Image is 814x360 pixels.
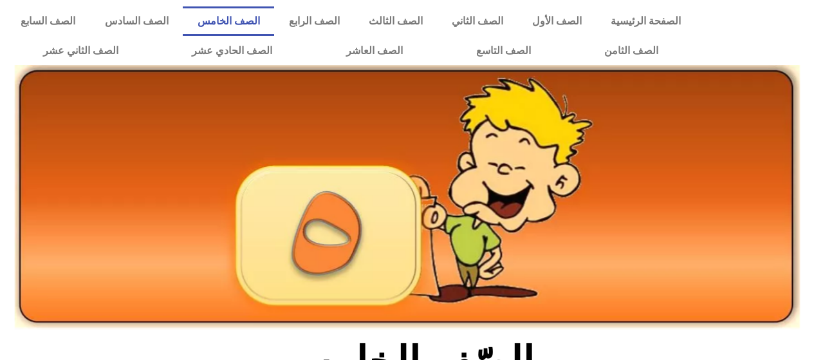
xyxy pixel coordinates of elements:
a: الصف السابع [6,6,90,36]
a: الصف العاشر [310,36,439,66]
a: الصف الأول [517,6,596,36]
a: الصف الخامس [183,6,274,36]
a: الصف التاسع [439,36,568,66]
a: الصف الثالث [354,6,437,36]
a: الصفحة الرئيسية [596,6,695,36]
a: الصف الرابع [274,6,354,36]
a: الصف الثامن [568,36,695,66]
a: الصف الثاني عشر [6,36,155,66]
a: الصف الحادي عشر [155,36,309,66]
a: الصف الثاني [437,6,517,36]
a: الصف السادس [90,6,183,36]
